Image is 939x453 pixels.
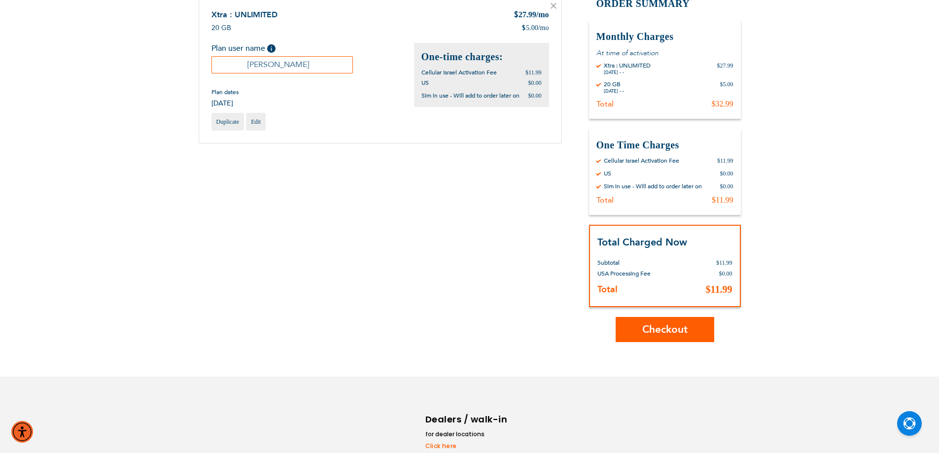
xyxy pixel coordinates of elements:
a: Duplicate [211,113,244,131]
div: $0.00 [720,170,733,177]
span: USA Processing Fee [597,270,651,278]
span: $11.99 [716,259,732,266]
span: Checkout [642,322,688,337]
span: $ [522,23,526,33]
div: Total [596,195,614,205]
a: Click here [425,442,509,451]
span: /mo [536,10,549,19]
p: At time of activation [596,48,733,58]
span: Plan user name [211,43,265,54]
span: $11.99 [525,69,542,76]
div: Xtra : UNLIMITED [604,62,651,70]
span: $ [514,10,519,21]
h6: Dealers / walk-in [425,412,509,427]
span: $0.00 [528,92,542,99]
div: Accessibility Menu [11,421,33,443]
strong: Total Charged Now [597,236,687,249]
span: Edit [251,118,261,125]
div: $32.99 [712,99,733,109]
th: Subtotal [597,250,688,268]
div: 5.00 [522,23,549,33]
div: Cellular Israel Activation Fee [604,157,679,165]
div: US [604,170,611,177]
li: for dealer locations [425,429,509,439]
div: $5.00 [720,80,733,94]
span: $0.00 [719,270,732,277]
div: Total [596,99,614,109]
span: $0.00 [528,79,542,86]
h3: Monthly Charges [596,30,733,43]
strong: Total [597,283,618,296]
a: Xtra : UNLIMITED [211,9,278,20]
span: Cellular Israel Activation Fee [421,69,497,76]
button: Checkout [616,317,714,342]
div: $27.99 [717,62,733,75]
span: 20 GB [211,23,231,33]
h2: One-time charges: [421,50,542,64]
div: Sim in use - Will add to order later on [604,182,702,190]
span: Plan dates [211,88,239,96]
a: Edit [246,113,266,131]
h3: One Time Charges [596,139,733,152]
div: 20 GB [604,80,624,88]
div: 27.99 [514,9,549,21]
span: Sim in use - Will add to order later on [421,92,520,100]
span: [DATE] [211,99,239,108]
div: $0.00 [720,182,733,190]
div: $11.99 [712,195,733,205]
div: $11.99 [717,157,733,165]
span: US [421,79,429,87]
span: $11.99 [706,284,732,295]
div: [DATE] - - [604,88,624,94]
span: Duplicate [216,118,240,125]
span: Help [267,44,276,53]
div: [DATE] - - [604,70,651,75]
span: /mo [538,23,549,33]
